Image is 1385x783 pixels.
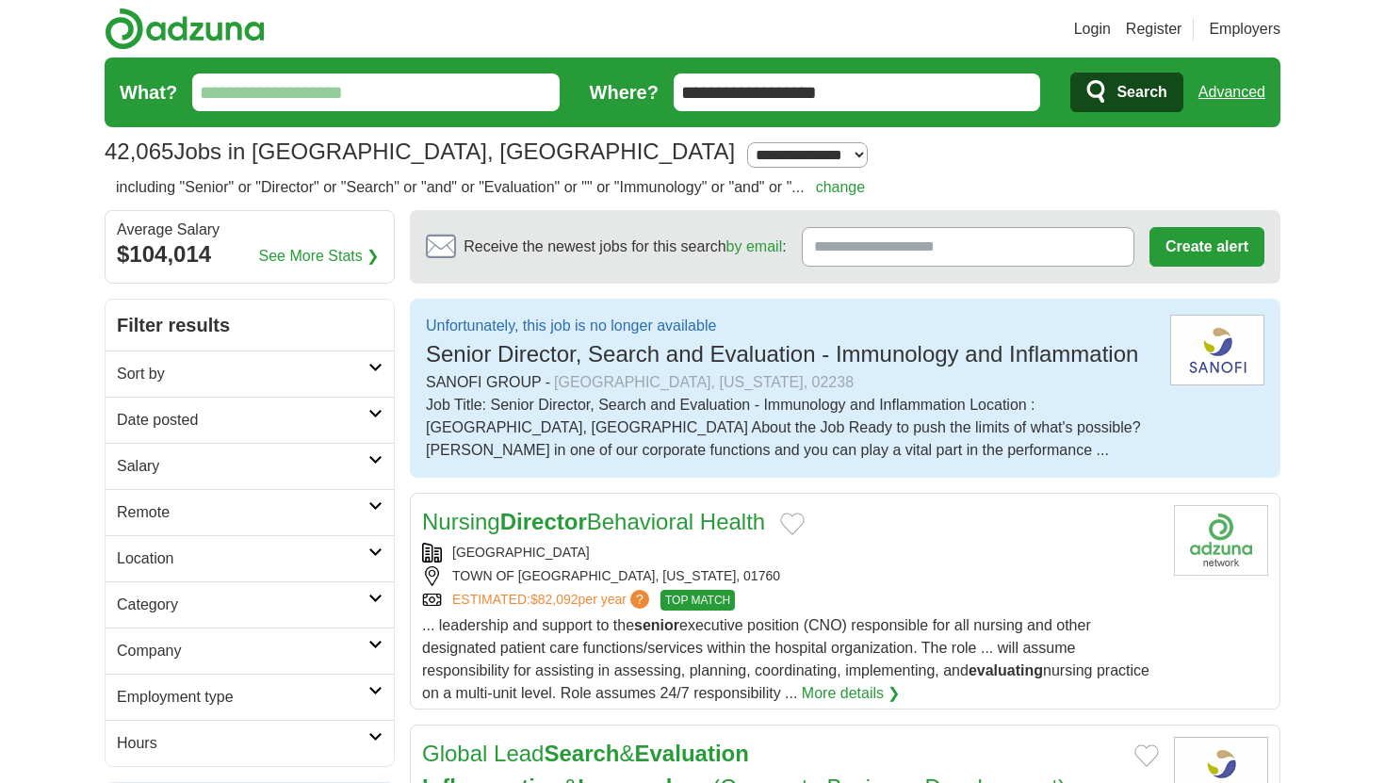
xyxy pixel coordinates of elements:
h2: Filter results [106,300,394,351]
a: Location [106,535,394,581]
h2: Category [117,594,368,616]
strong: senior [634,617,679,633]
span: $82,092 [530,592,578,607]
h2: Location [117,547,368,570]
a: Register [1126,18,1182,41]
h2: including "Senior" or "Director" or "Search" or "and" or "Evaluation" or "" or "Immunology" or "a... [116,176,865,199]
div: SANOFI GROUP [426,371,1155,394]
div: [GEOGRAPHIC_DATA], [US_STATE], 02238 [554,371,854,394]
span: Receive the newest jobs for this search : [464,236,786,258]
div: $104,014 [117,237,383,271]
strong: Evaluation [635,741,749,766]
button: Add to favorite jobs [1134,744,1159,767]
h2: Company [117,640,368,662]
span: Senior Director, Search and Evaluation - Immunology and Inflammation [426,341,1138,367]
span: ... leadership and support to the executive position (CNO) responsible for all nursing and other ... [422,617,1149,701]
a: Sort by [106,351,394,397]
span: - [546,371,550,394]
a: Employers [1209,18,1280,41]
a: See More Stats ❯ [259,245,380,268]
a: Date posted [106,397,394,443]
div: [GEOGRAPHIC_DATA] [422,543,1159,563]
a: Remote [106,489,394,535]
a: ESTIMATED:$82,092per year? [452,590,653,611]
span: ? [630,590,649,609]
div: TOWN OF [GEOGRAPHIC_DATA], [US_STATE], 01760 [422,566,1159,586]
a: Hours [106,720,394,766]
p: Unfortunately, this job is no longer available [426,315,1138,337]
h2: Salary [117,455,368,478]
div: Average Salary [117,222,383,237]
span: Search [1116,73,1166,111]
h1: Jobs in [GEOGRAPHIC_DATA], [GEOGRAPHIC_DATA] [105,139,735,164]
a: Salary [106,443,394,489]
button: Create alert [1149,227,1264,267]
label: Where? [590,78,659,106]
a: Category [106,581,394,628]
strong: evaluating [969,662,1043,678]
div: Job Title: Senior Director, Search and Evaluation - Immunology and Inflammation Location : [GEOGR... [426,394,1155,462]
img: Direct Employers logo [1170,315,1264,385]
span: 42,065 [105,135,173,169]
a: Advanced [1198,73,1265,111]
a: Employment type [106,674,394,720]
h2: Remote [117,501,368,524]
a: More details ❯ [802,682,901,705]
strong: Search [544,741,619,766]
img: Adzuna logo [105,8,265,50]
label: What? [120,78,177,106]
a: Company [106,628,394,674]
button: Add to favorite jobs [780,513,805,535]
a: by email [726,238,783,254]
a: Login [1074,18,1111,41]
h2: Employment type [117,686,368,709]
button: Search [1070,73,1182,112]
span: TOP MATCH [660,590,735,611]
img: Company logo [1174,505,1268,576]
h2: Sort by [117,363,368,385]
a: NursingDirectorBehavioral Health [422,509,765,534]
h2: Hours [117,732,368,755]
h2: Date posted [117,409,368,432]
a: change [816,179,866,195]
strong: Director [500,509,587,534]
